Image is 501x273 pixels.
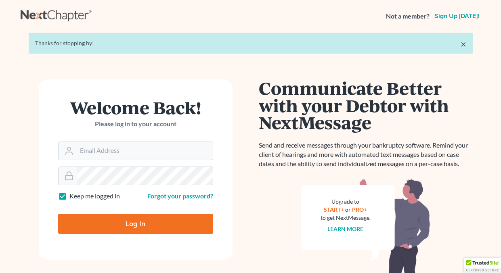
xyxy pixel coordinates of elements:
h1: Communicate Better with your Debtor with NextMessage [259,79,473,131]
h1: Welcome Back! [58,99,213,116]
a: START+ [324,206,344,213]
a: × [461,39,466,49]
a: Forgot your password? [147,192,213,200]
strong: Not a member? [386,12,430,21]
div: TrustedSite Certified [464,258,501,273]
p: Send and receive messages through your bankruptcy software. Remind your client of hearings and mo... [259,141,473,169]
p: Please log in to your account [58,119,213,129]
input: Email Address [77,142,213,160]
label: Keep me logged in [69,192,120,201]
span: or [345,206,351,213]
a: Sign up [DATE]! [433,13,481,19]
a: Learn more [327,225,363,232]
div: to get NextMessage. [321,214,371,222]
input: Log In [58,214,213,234]
div: Thanks for stopping by! [35,39,466,47]
a: PRO+ [352,206,367,213]
div: Upgrade to [321,198,371,206]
